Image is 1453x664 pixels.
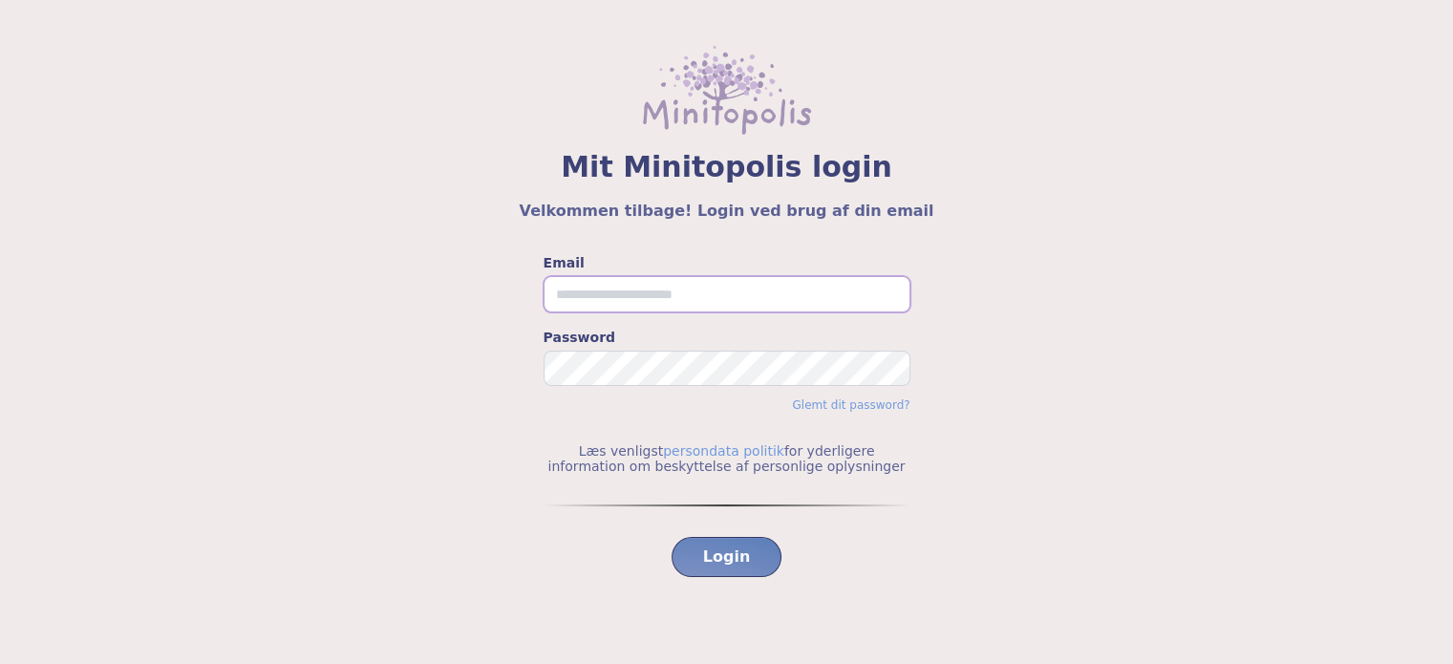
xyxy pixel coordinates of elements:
[672,537,782,577] button: Login
[46,200,1407,223] h5: Velkommen tilbage! Login ved brug af din email
[703,546,751,568] span: Login
[544,328,910,347] label: Password
[663,443,784,459] a: persondata politik
[544,443,910,474] p: Læs venligst for yderligere information om beskyttelse af personlige oplysninger
[544,253,910,272] label: Email
[792,398,909,412] a: Glemt dit password?
[46,150,1407,184] span: Mit Minitopolis login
